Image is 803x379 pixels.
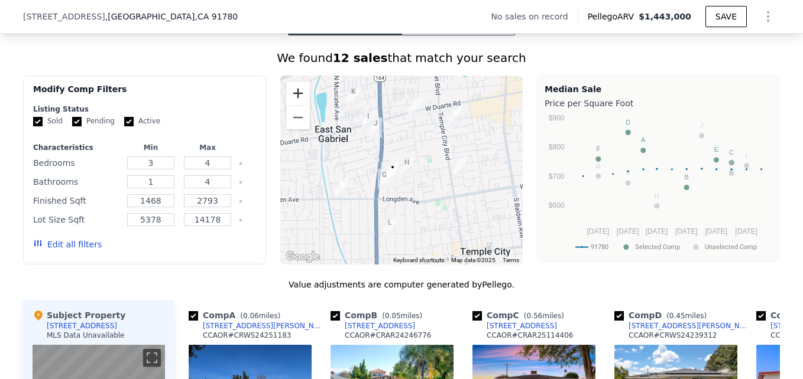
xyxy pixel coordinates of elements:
div: 9655 Ardendale Ave [443,102,466,132]
button: Edit all filters [33,238,102,250]
div: Comp C [472,309,569,321]
div: 6374 Sultana Ave [376,158,399,187]
div: Lot Size Sqft [33,211,120,228]
a: [STREET_ADDRESS] [331,321,415,331]
div: 9050 Garibaldi Ave [378,212,401,241]
img: Google [283,249,322,264]
div: Min [125,143,177,152]
input: Pending [72,117,82,126]
text: L [626,169,630,176]
label: Pending [72,116,115,126]
text: I [746,152,747,159]
div: MLS Data Unavailable [47,331,125,340]
button: Clear [238,199,243,204]
div: CCAOR # CRAR25114406 [487,331,573,340]
div: No sales on record [491,11,577,22]
div: 6742 Sultana Ave [364,113,387,142]
button: Clear [238,180,243,185]
div: We found that match your search [23,50,780,66]
div: Modify Comp Filters [33,83,256,104]
div: Characteristics [33,143,120,152]
svg: A chart. [545,112,772,259]
div: 6846 Oak Ave [404,92,426,122]
text: K [729,159,734,166]
div: 9073 Woolley St [379,163,401,192]
button: Zoom out [286,106,310,129]
text: $600 [549,201,565,210]
a: [STREET_ADDRESS] [472,321,557,331]
input: Sold [33,117,43,126]
button: Toggle fullscreen view [143,349,161,367]
text: G [596,162,601,169]
div: Value adjustments are computer generated by Pellego . [23,279,780,290]
div: Comp B [331,309,427,321]
text: [DATE] [705,227,727,236]
button: Keyboard shortcuts [393,256,444,264]
text: $800 [549,143,565,151]
span: 0.56 [526,312,542,320]
button: Show Options [756,5,780,28]
text: E [714,146,718,153]
div: Finished Sqft [33,192,120,209]
div: Comp D [614,309,711,321]
text: [DATE] [735,227,757,236]
div: Price per Square Foot [545,95,772,112]
span: 0.05 [385,312,401,320]
text: A [641,136,646,143]
text: Unselected Comp [705,243,757,251]
label: Sold [33,116,63,126]
div: CCAOR # CRWS24251183 [203,331,291,340]
span: ( miles) [662,312,711,320]
span: [STREET_ADDRESS] [23,11,105,22]
span: ( miles) [377,312,427,320]
span: Map data ©2025 [451,257,496,263]
text: H [655,192,659,199]
div: 6433 Livia Ave [381,156,404,186]
div: 6833 Sultana Ave [357,106,380,135]
text: [DATE] [617,227,639,236]
text: $900 [549,114,565,122]
div: [STREET_ADDRESS][PERSON_NAME] [203,321,326,331]
text: D [626,119,630,126]
div: 9641 Val St [449,151,471,181]
div: Median Sale [545,83,772,95]
text: C [729,149,734,156]
text: F [596,145,600,152]
text: J [700,122,704,129]
div: CCAOR # CRWS24239312 [629,331,717,340]
span: 0.06 [243,312,259,320]
div: [STREET_ADDRESS] [345,321,415,331]
text: $700 [549,172,565,181]
div: [STREET_ADDRESS][PERSON_NAME] [629,321,752,331]
div: [STREET_ADDRESS] [47,321,117,331]
div: 9161 Fortson Dr [396,152,418,181]
span: 0.45 [669,312,685,320]
div: 8739 Longden Ave [331,173,353,202]
text: 91780 [591,243,608,251]
div: 8818 Arcadia Ave [342,81,365,110]
label: Active [124,116,160,126]
span: , CA 91780 [195,12,238,21]
div: Listing Status [33,104,256,114]
button: Clear [238,218,243,223]
text: B [684,174,688,181]
span: ( miles) [519,312,569,320]
button: Zoom in [286,81,310,105]
a: Terms (opens in new tab) [503,257,519,263]
button: SAVE [705,6,747,27]
text: [DATE] [675,227,698,236]
div: Bedrooms [33,155,120,171]
div: Max [182,143,234,152]
div: Comp A [189,309,285,321]
input: Active [124,117,134,126]
a: Open this area in Google Maps (opens a new window) [283,249,322,264]
text: [DATE] [646,227,668,236]
div: 6351 Sultana Ave [373,164,396,194]
span: ( miles) [235,312,285,320]
a: [STREET_ADDRESS][PERSON_NAME] [614,321,752,331]
div: CCAOR # CRAR24246776 [345,331,431,340]
text: [DATE] [587,227,610,236]
div: [STREET_ADDRESS] [487,321,557,331]
span: $1,443,000 [639,12,691,21]
text: Selected Comp [635,243,680,251]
